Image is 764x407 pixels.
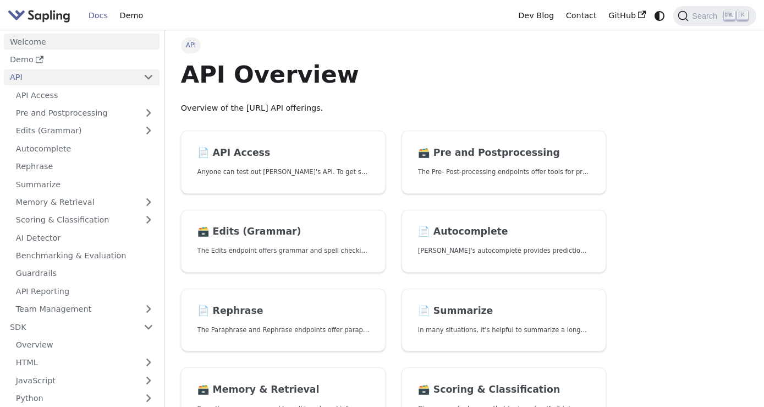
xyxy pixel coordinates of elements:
[673,6,756,26] button: Search (Ctrl+K)
[181,210,386,273] a: 🗃️ Edits (Grammar)The Edits endpoint offers grammar and spell checking.
[197,325,370,335] p: The Paraphrase and Rephrase endpoints offer paraphrasing for particular styles.
[197,384,370,396] h2: Memory & Retrieval
[10,159,160,175] a: Rephrase
[10,355,160,371] a: HTML
[197,246,370,256] p: The Edits endpoint offers grammar and spell checking.
[83,7,114,24] a: Docs
[181,37,201,53] span: API
[181,102,607,115] p: Overview of the [URL] API offerings.
[560,7,603,24] a: Contact
[418,305,590,317] h2: Summarize
[418,384,590,396] h2: Scoring & Classification
[4,319,138,335] a: SDK
[602,7,651,24] a: GitHub
[10,265,160,281] a: Guardrails
[402,131,606,194] a: 🗃️ Pre and PostprocessingThe Pre- Post-processing endpoints offer tools for preparing your text d...
[418,246,590,256] p: Sapling's autocomplete provides predictions of the next few characters or words
[652,8,668,24] button: Switch between dark and light mode (currently system mode)
[512,7,559,24] a: Dev Blog
[8,8,74,24] a: Sapling.ai
[418,325,590,335] p: In many situations, it's helpful to summarize a longer document into a shorter, more easily diges...
[10,212,160,228] a: Scoring & Classification
[114,7,149,24] a: Demo
[10,390,160,406] a: Python
[10,176,160,192] a: Summarize
[418,167,590,177] p: The Pre- Post-processing endpoints offer tools for preparing your text data for ingestation as we...
[402,210,606,273] a: 📄️ Autocomplete[PERSON_NAME]'s autocomplete provides predictions of the next few characters or words
[4,34,160,50] a: Welcome
[10,105,160,121] a: Pre and Postprocessing
[197,147,370,159] h2: API Access
[181,289,386,352] a: 📄️ RephraseThe Paraphrase and Rephrase endpoints offer paraphrasing for particular styles.
[10,123,160,139] a: Edits (Grammar)
[10,372,160,388] a: JavaScript
[4,69,138,85] a: API
[689,12,724,20] span: Search
[402,289,606,352] a: 📄️ SummarizeIn many situations, it's helpful to summarize a longer document into a shorter, more ...
[10,248,160,264] a: Benchmarking & Evaluation
[181,131,386,194] a: 📄️ API AccessAnyone can test out [PERSON_NAME]'s API. To get started with the API, simply:
[138,319,160,335] button: Collapse sidebar category 'SDK'
[418,226,590,238] h2: Autocomplete
[197,305,370,317] h2: Rephrase
[4,52,160,68] a: Demo
[181,37,607,53] nav: Breadcrumbs
[10,87,160,103] a: API Access
[197,226,370,238] h2: Edits (Grammar)
[10,230,160,246] a: AI Detector
[197,167,370,177] p: Anyone can test out Sapling's API. To get started with the API, simply:
[418,147,590,159] h2: Pre and Postprocessing
[10,337,160,353] a: Overview
[10,301,160,317] a: Team Management
[8,8,70,24] img: Sapling.ai
[138,69,160,85] button: Collapse sidebar category 'API'
[10,140,160,156] a: Autocomplete
[737,10,748,20] kbd: K
[10,194,160,210] a: Memory & Retrieval
[181,59,607,89] h1: API Overview
[10,283,160,299] a: API Reporting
